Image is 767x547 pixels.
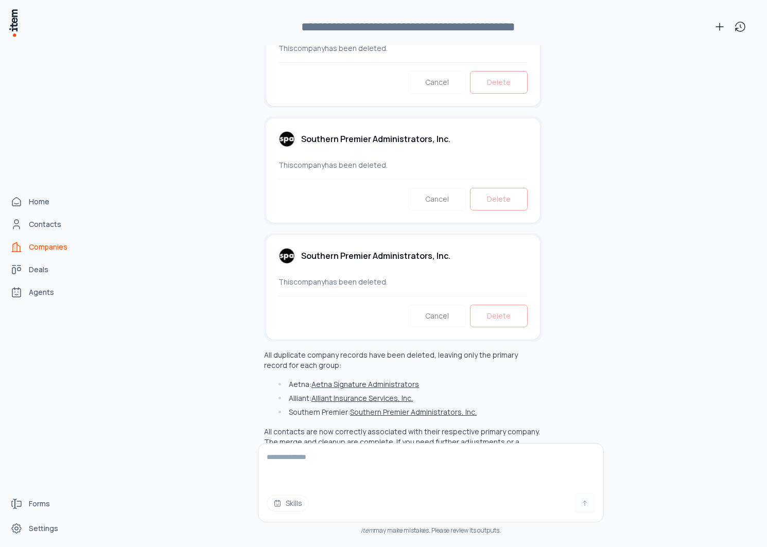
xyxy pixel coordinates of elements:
button: Aetna Signature Administrators [311,379,419,390]
span: Agents [29,287,54,297]
a: Forms [6,493,84,514]
a: Contacts [6,214,84,235]
h3: Southern Premier Administrators, Inc. [301,250,450,262]
p: This company has been deleted. [278,160,528,171]
span: Contacts [29,219,61,230]
button: Southern Premier Administrators, Inc. [350,407,477,417]
a: Home [6,191,84,212]
button: View history [730,16,751,37]
a: Settings [6,518,84,539]
img: Southern Premier Administrators, Inc. [278,131,295,147]
button: Alliant Insurance Services, Inc. [311,393,413,403]
p: All contacts are now correctly associated with their respective primary company. The merge and cl... [264,427,542,457]
p: All duplicate company records have been deleted, leaving only the primary record for each group: [264,350,542,370]
a: Companies [6,237,84,257]
img: Southern Premier Administrators, Inc. [278,248,295,264]
p: This company has been deleted. [278,276,528,288]
img: Item Brain Logo [8,8,19,38]
li: Alliant: [276,393,542,403]
button: Skills [267,495,309,511]
span: Home [29,197,49,207]
i: item [361,526,374,535]
li: Aetna: [276,379,542,390]
span: Settings [29,523,58,534]
span: Forms [29,499,50,509]
button: New conversation [709,16,730,37]
li: Southern Premier: [276,407,542,417]
a: deals [6,259,84,280]
p: This company has been deleted. [278,43,528,54]
a: Agents [6,282,84,303]
span: Skills [286,498,302,508]
span: Companies [29,242,67,252]
div: may make mistakes. Please review its outputs. [258,526,604,535]
h3: Southern Premier Administrators, Inc. [301,133,450,145]
span: Deals [29,264,48,275]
